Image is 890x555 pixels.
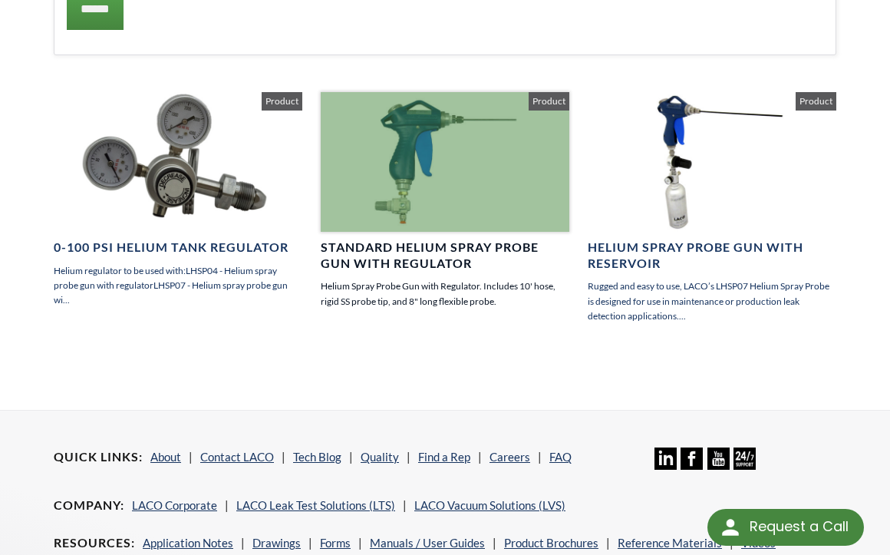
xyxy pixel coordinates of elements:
div: Request a Call [707,509,864,546]
a: Application Notes [143,536,233,550]
a: LACO Vacuum Solutions (LVS) [414,498,565,512]
a: Reference Materials [618,536,722,550]
h4: 0-100 PSI Helium Tank Regulator [54,240,302,256]
a: LACO Corporate [132,498,217,512]
a: About [150,450,181,464]
a: Standard Helium Spray Probe Gun with Regulator Helium Spray Probe Gun with Regulator. Includes 10... [321,92,569,309]
h4: Resources [54,535,135,551]
p: Rugged and easy to use, LACO’s LHSP07 Helium Spray Probe is designed for use in maintenance or pr... [588,279,836,323]
a: Product Brochures [504,536,598,550]
a: Find a Rep [418,450,470,464]
a: 24/7 Support [733,458,756,472]
div: Request a Call [750,509,849,544]
a: Contact LACO [200,450,274,464]
a: Tech Blog [293,450,341,464]
img: 24/7 Support Icon [733,448,756,470]
a: Drawings [252,536,301,550]
a: Forms [320,536,351,550]
span: Product [796,92,836,111]
a: 0-100 PSI Helium Tank Regulator Helium regulator to be used with:LHSP04 - Helium spray probe gun ... [54,92,302,307]
h4: Quick Links [54,449,143,465]
a: LACO Leak Test Solutions (LTS) [236,498,395,512]
span: Product [262,92,302,111]
img: round button [718,515,743,540]
a: Quality [361,450,399,464]
h4: Standard Helium Spray Probe Gun with Regulator [321,240,569,272]
a: FAQ [549,450,572,464]
h4: Company [54,497,124,514]
p: Helium Spray Probe Gun with Regulator. Includes 10' hose, rigid SS probe tip, and 8" long flexibl... [321,279,569,308]
a: Manuals / User Guides [370,536,485,550]
span: Product [529,92,569,111]
a: Helium Spray Probe Gun with Reservoir Rugged and easy to use, LACO’s LHSP07 Helium Spray Probe is... [588,92,836,323]
h4: Helium Spray Probe Gun with Reservoir [588,240,836,272]
a: Careers [489,450,530,464]
p: Helium regulator to be used with:LHSP04 - Helium spray probe gun with regulatorLHSP07 - Helium sp... [54,263,302,308]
